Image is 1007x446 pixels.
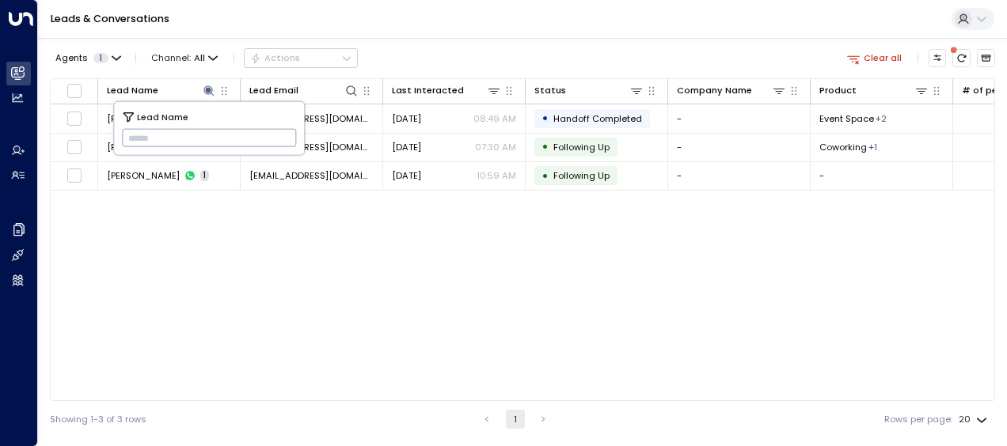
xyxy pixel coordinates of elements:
button: Agents1 [50,49,125,66]
span: Coworking [819,141,867,153]
button: Channel:All [146,49,223,66]
span: Sep 24, 2025 [392,141,421,153]
p: 07:30 AM [475,141,516,153]
span: All [194,53,205,63]
button: Actions [244,48,358,67]
div: • [541,136,549,157]
button: page 1 [506,410,525,429]
div: • [541,108,549,129]
span: Toggle select row [66,111,82,127]
span: Toggle select row [66,168,82,183]
span: Following Up [553,169,610,182]
td: - [668,162,811,190]
span: Matthew Hall [107,169,180,182]
span: Handoff Completed [553,112,642,125]
span: There are new threads available. Refresh the grid to view the latest updates. [952,49,971,67]
span: Agents [55,54,88,62]
span: Channel: [146,49,223,66]
div: Company Name [677,83,752,98]
div: Meeting Room,Private Office [876,112,887,125]
td: - [668,104,811,132]
a: Leads & Conversations [51,12,169,25]
div: • [541,165,549,187]
span: Sep 24, 2025 [392,112,421,125]
span: Sep 18, 2025 [392,169,421,182]
span: 1 [200,170,209,181]
div: Last Interacted [392,83,464,98]
span: hazzmattyrice@icloud.com [249,112,374,125]
div: Product [819,83,857,98]
span: 1 [93,53,108,63]
span: Event Space [819,112,874,125]
div: 20 [959,410,990,429]
div: Actions [250,52,300,63]
button: Clear all [842,49,907,66]
div: Status [534,83,644,98]
div: Lead Email [249,83,298,98]
div: Lead Name [107,83,216,98]
div: Showing 1-3 of 3 rows [50,413,146,426]
div: Lead Email [249,83,359,98]
span: Toggle select all [66,83,82,99]
td: - [811,162,953,190]
div: Last Interacted [392,83,501,98]
button: Archived Leads [977,49,995,67]
p: 10:59 AM [477,169,516,182]
span: Matthew Hall [107,112,180,125]
div: Lead Name [107,83,158,98]
p: 08:49 AM [473,112,516,125]
div: Company Name [677,83,786,98]
td: - [668,134,811,161]
div: Private Office [868,141,877,153]
span: Following Up [553,141,610,153]
span: hazzmattyrice@icloud.com [249,141,374,153]
nav: pagination navigation [477,410,553,429]
label: Rows per page: [884,413,952,426]
span: Lead Name [137,109,188,123]
div: Button group with a nested menu [244,48,358,67]
span: Toggle select row [66,139,82,155]
span: Matthew Hall [107,141,180,153]
div: Product [819,83,929,98]
div: Status [534,83,566,98]
button: Customize [929,49,947,67]
span: hazzmattyrice@icloud.com [249,169,374,182]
